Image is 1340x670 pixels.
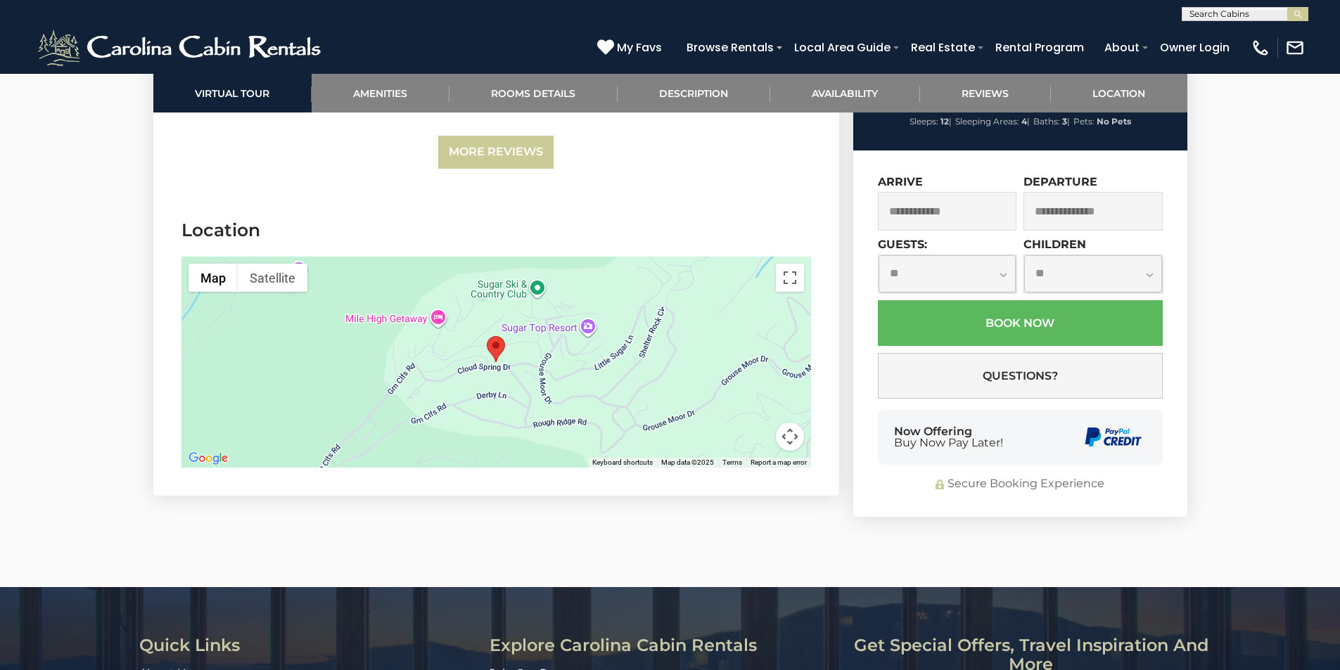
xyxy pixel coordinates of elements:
[878,353,1163,399] button: Questions?
[894,437,1003,449] span: Buy Now Pay Later!
[878,300,1163,346] button: Book Now
[1051,74,1187,112] a: Location
[185,449,231,468] a: Open this area in Google Maps (opens a new window)
[1097,35,1147,60] a: About
[751,458,807,466] a: Report a map error
[238,264,307,292] button: Show satellite imagery
[597,39,665,57] a: My Favs
[679,35,781,60] a: Browse Rentals
[185,449,231,468] img: Google
[776,423,804,451] button: Map camera controls
[894,426,1003,449] div: Now Offering
[1073,116,1095,127] span: Pets:
[1021,116,1027,127] strong: 4
[955,112,1030,131] li: |
[955,116,1019,127] span: Sleeping Areas:
[153,74,312,112] a: Virtual Tour
[878,238,927,251] label: Guests:
[904,35,982,60] a: Real Estate
[487,336,505,362] div: The Bear At Sugar Mountain
[139,636,479,655] h3: Quick Links
[776,264,804,292] button: Toggle fullscreen view
[449,74,618,112] a: Rooms Details
[1023,238,1086,251] label: Children
[1153,35,1237,60] a: Owner Login
[490,636,840,655] h3: Explore Carolina Cabin Rentals
[661,458,714,466] span: Map data ©2025
[787,35,898,60] a: Local Area Guide
[312,74,449,112] a: Amenities
[181,218,811,243] h3: Location
[1023,175,1097,188] label: Departure
[940,116,949,127] strong: 12
[1251,38,1270,58] img: phone-regular-white.png
[1033,116,1060,127] span: Baths:
[920,74,1051,112] a: Reviews
[189,264,238,292] button: Show street map
[878,476,1163,492] div: Secure Booking Experience
[1097,116,1131,127] strong: No Pets
[910,112,952,131] li: |
[1285,38,1305,58] img: mail-regular-white.png
[1062,116,1067,127] strong: 3
[988,35,1091,60] a: Rental Program
[910,116,938,127] span: Sleeps:
[592,458,653,468] button: Keyboard shortcuts
[878,175,923,188] label: Arrive
[35,27,327,69] img: White-1-2.png
[617,39,662,56] span: My Favs
[1033,112,1070,131] li: |
[438,136,554,169] a: More Reviews
[722,458,742,466] a: Terms
[618,74,770,112] a: Description
[770,74,920,112] a: Availability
